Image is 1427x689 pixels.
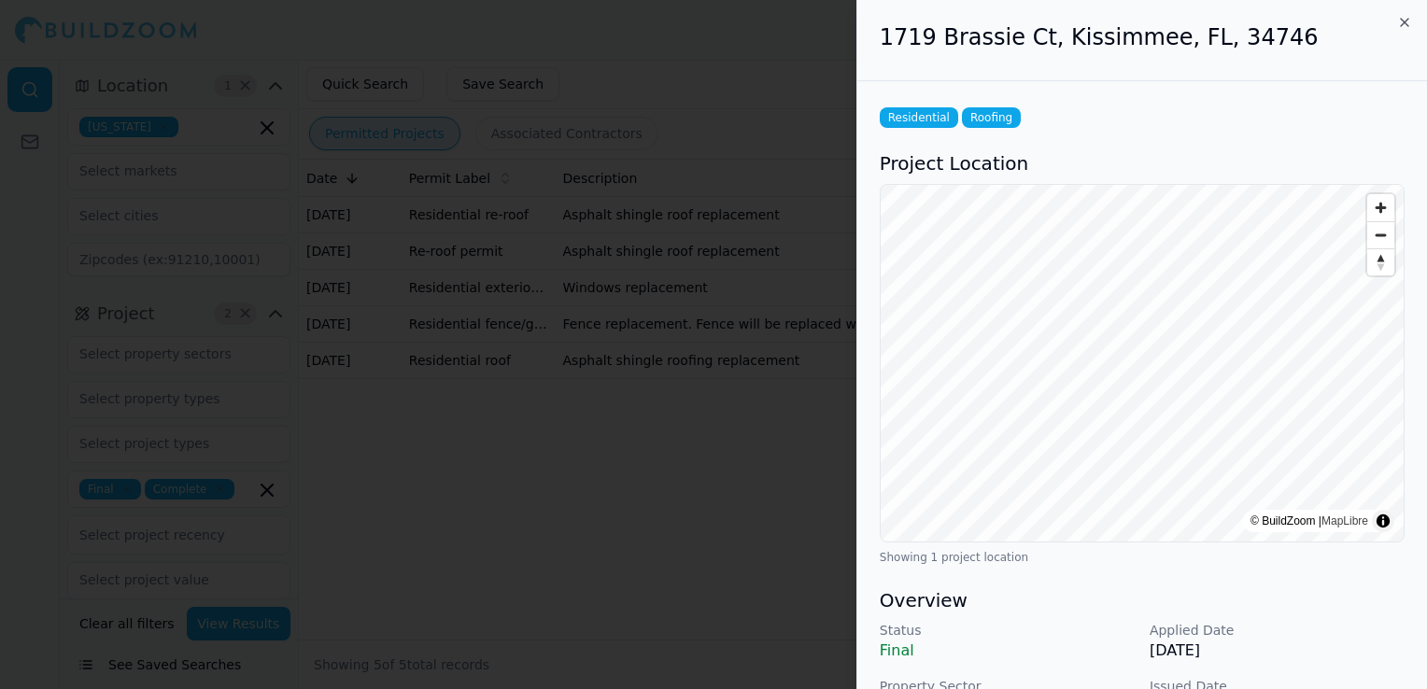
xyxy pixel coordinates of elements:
[880,107,958,128] span: Residential
[1372,510,1394,532] summary: Toggle attribution
[880,150,1405,176] h3: Project Location
[1321,514,1368,527] a: MapLibre
[880,640,1135,662] p: Final
[1367,248,1394,275] button: Reset bearing to north
[1367,194,1394,221] button: Zoom in
[1150,621,1405,640] p: Applied Date
[880,621,1135,640] p: Status
[1250,512,1368,530] div: © BuildZoom |
[962,107,1021,128] span: Roofing
[881,185,1405,541] canvas: Map
[880,550,1405,565] div: Showing 1 project location
[1367,221,1394,248] button: Zoom out
[1150,640,1405,662] p: [DATE]
[880,587,1405,613] h3: Overview
[880,22,1405,52] h2: 1719 Brassie Ct, Kissimmee, FL, 34746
